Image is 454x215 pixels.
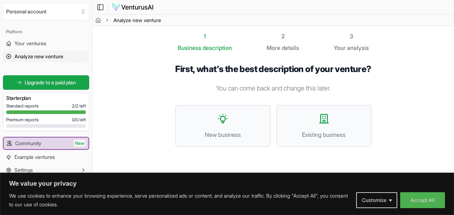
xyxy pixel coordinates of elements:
[3,51,89,62] a: Analyze new venture
[113,17,161,24] span: Analyze new venture
[6,103,39,109] span: Standard reports
[3,3,89,20] button: Select an organization
[284,130,364,139] span: Existing business
[334,43,346,52] span: Your
[178,32,232,41] div: 1
[3,164,89,176] button: Settings
[14,40,46,47] span: Your ventures
[4,138,88,149] a: CommunityNew
[347,44,369,51] span: analysis
[3,26,89,38] div: Platform
[9,179,445,188] p: We value your privacy
[14,53,63,60] span: Analyze new venture
[72,117,86,123] span: 0 / 0 left
[178,43,201,52] span: Business
[112,3,154,12] img: logo
[15,140,41,147] span: Community
[175,105,271,147] button: New business
[14,153,55,161] span: Example ventures
[183,130,263,139] span: New business
[267,43,280,52] span: More
[267,32,299,41] div: 2
[95,17,161,24] nav: breadcrumb
[3,38,89,49] a: Your ventures
[6,117,39,123] span: Premium reports
[356,192,397,208] button: Customize
[74,140,86,147] span: New
[276,105,372,147] button: Existing business
[72,103,86,109] span: 2 / 2 left
[9,191,351,209] p: We use cookies to enhance your browsing experience, serve personalized ads or content, and analyz...
[400,192,445,208] button: Accept All
[6,94,86,102] h3: Starter plan
[175,64,372,75] h1: First, what's the best description of your venture?
[203,44,232,51] span: description
[25,79,76,86] span: Upgrade to a paid plan
[3,151,89,163] a: Example ventures
[175,83,372,93] p: You can come back and change this later.
[334,32,369,41] div: 3
[14,166,33,174] span: Settings
[282,44,299,51] span: details
[3,75,89,90] a: Upgrade to a paid plan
